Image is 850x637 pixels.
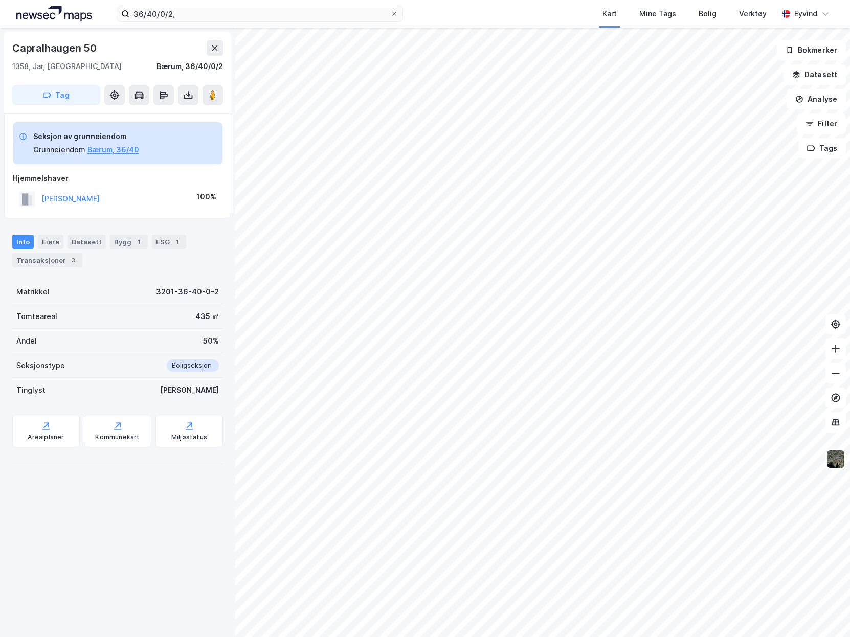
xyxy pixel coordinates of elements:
div: Miljøstatus [171,433,207,441]
div: Andel [16,335,37,347]
img: 9k= [826,449,845,469]
button: Filter [797,113,846,134]
div: Eiere [38,235,63,249]
button: Tags [798,138,846,158]
iframe: Chat Widget [799,588,850,637]
div: 50% [203,335,219,347]
div: Mine Tags [639,8,676,20]
div: Eyvind [794,8,817,20]
div: Kontrollprogram for chat [799,588,850,637]
button: Bærum, 36/40 [87,144,139,156]
div: Hjemmelshaver [13,172,222,185]
div: [PERSON_NAME] [160,384,219,396]
input: Søk på adresse, matrikkel, gårdeiere, leietakere eller personer [129,6,390,21]
div: Tinglyst [16,384,46,396]
div: 435 ㎡ [195,310,219,323]
div: Kommunekart [95,433,140,441]
div: Tomteareal [16,310,57,323]
div: Datasett [68,235,106,249]
div: Bolig [699,8,717,20]
div: Info [12,235,34,249]
div: 1358, Jar, [GEOGRAPHIC_DATA] [12,60,122,73]
div: 100% [196,191,216,203]
div: Transaksjoner [12,253,82,267]
div: 3201-36-40-0-2 [156,286,219,298]
div: Matrikkel [16,286,50,298]
img: logo.a4113a55bc3d86da70a041830d287a7e.svg [16,6,92,21]
button: Datasett [784,64,846,85]
div: 3 [68,255,78,265]
div: Kart [602,8,617,20]
div: Verktøy [739,8,767,20]
div: Capralhaugen 50 [12,40,99,56]
div: Arealplaner [28,433,64,441]
div: Grunneiendom [33,144,85,156]
div: ESG [152,235,186,249]
div: Seksjon av grunneiendom [33,130,139,143]
div: Seksjonstype [16,359,65,372]
div: 1 [172,237,182,247]
button: Analyse [787,89,846,109]
div: 1 [133,237,144,247]
div: Bærum, 36/40/0/2 [156,60,223,73]
div: Bygg [110,235,148,249]
button: Bokmerker [777,40,846,60]
button: Tag [12,85,100,105]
